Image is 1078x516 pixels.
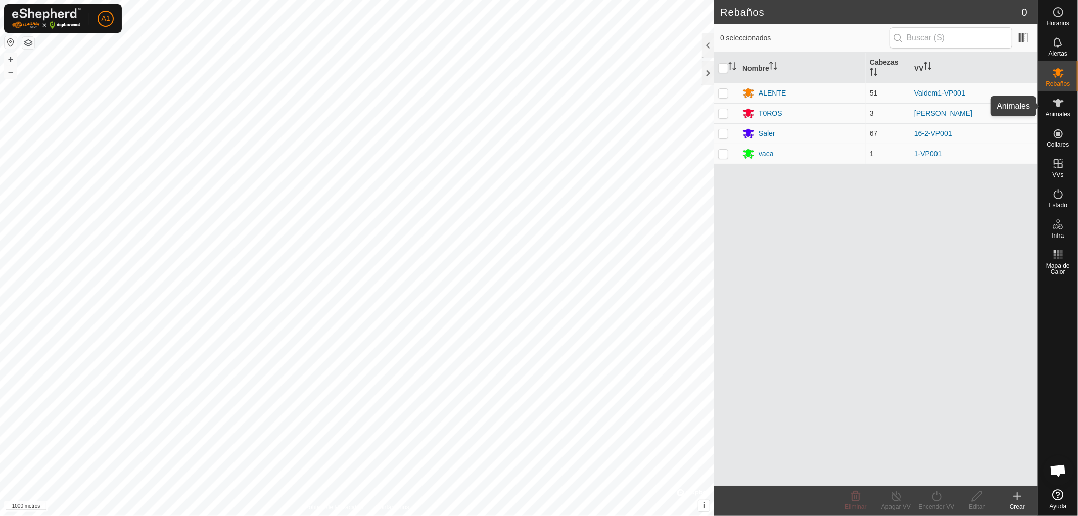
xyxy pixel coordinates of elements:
font: T0ROS [759,109,782,117]
p-sorticon: Activar para ordenar [924,63,932,71]
img: Logotipo de Gallagher [12,8,81,29]
input: Buscar (S) [890,27,1012,49]
a: [PERSON_NAME] [914,109,972,117]
font: – [8,67,13,77]
font: Estado [1049,202,1067,209]
a: 16-2-VP001 [914,129,952,137]
font: Contáctenos [376,504,409,511]
font: Alertas [1049,50,1067,57]
p-sorticon: Activar para ordenar [728,64,736,72]
font: Nombre [742,64,769,72]
a: Ayuda [1038,485,1078,513]
font: Política de Privacidad [305,504,363,511]
font: Rebaños [1046,80,1070,87]
font: Cabezas [870,58,899,66]
font: VV [914,64,924,72]
a: Política de Privacidad [305,503,363,512]
a: Valdem1-VP001 [914,89,965,97]
font: Saler [759,129,775,137]
font: Horarios [1047,20,1069,27]
font: Ayuda [1050,503,1067,510]
button: Restablecer Mapa [5,36,17,49]
font: 51 [870,89,878,97]
font: 0 seleccionados [720,34,771,42]
button: + [5,53,17,65]
font: i [703,501,705,510]
font: A1 [101,14,110,22]
font: Encender VV [919,503,955,510]
font: 3 [870,109,874,117]
font: 1 [870,150,874,158]
font: Editar [969,503,985,510]
font: VVs [1052,171,1063,178]
font: Animales [1046,111,1070,118]
font: Apagar VV [881,503,911,510]
font: + [8,54,14,64]
p-sorticon: Activar para ordenar [769,63,777,71]
font: Eliminar [845,503,866,510]
p-sorticon: Activar para ordenar [870,69,878,77]
font: 0 [1022,7,1027,18]
a: Contáctenos [376,503,409,512]
font: ALENTE [759,89,786,97]
font: Crear [1010,503,1025,510]
button: Capas del Mapa [22,37,34,49]
font: vaca [759,150,774,158]
div: Chat abierto [1043,455,1073,486]
font: Collares [1047,141,1069,148]
button: – [5,66,17,78]
font: Mapa de Calor [1046,262,1070,275]
font: Rebaños [720,7,765,18]
button: i [698,500,710,511]
font: Infra [1052,232,1064,239]
a: 1-VP001 [914,150,942,158]
font: 67 [870,129,878,137]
